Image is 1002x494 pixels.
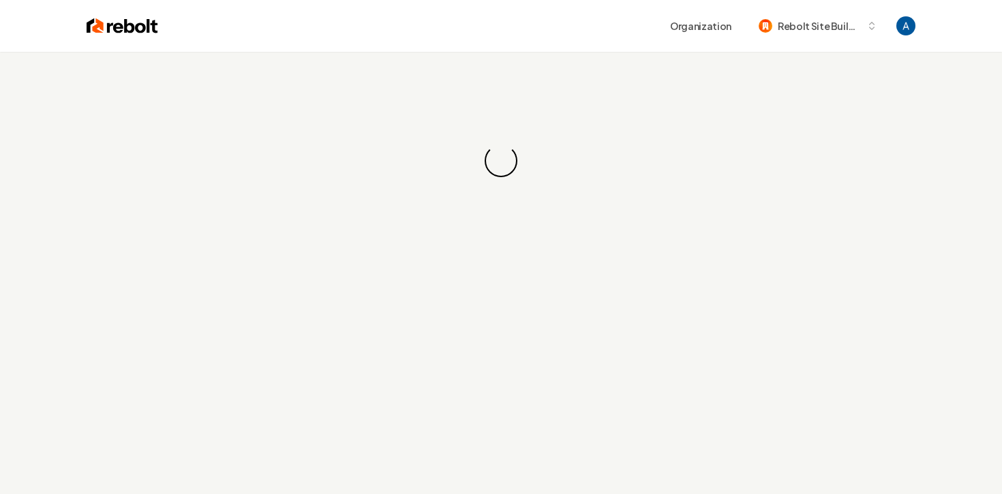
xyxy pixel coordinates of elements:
[478,138,524,184] div: Loading
[896,16,915,35] img: Andrew Magana
[896,16,915,35] button: Open user button
[759,19,772,33] img: Rebolt Site Builder
[662,14,740,38] button: Organization
[778,19,861,33] span: Rebolt Site Builder
[87,16,158,35] img: Rebolt Logo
